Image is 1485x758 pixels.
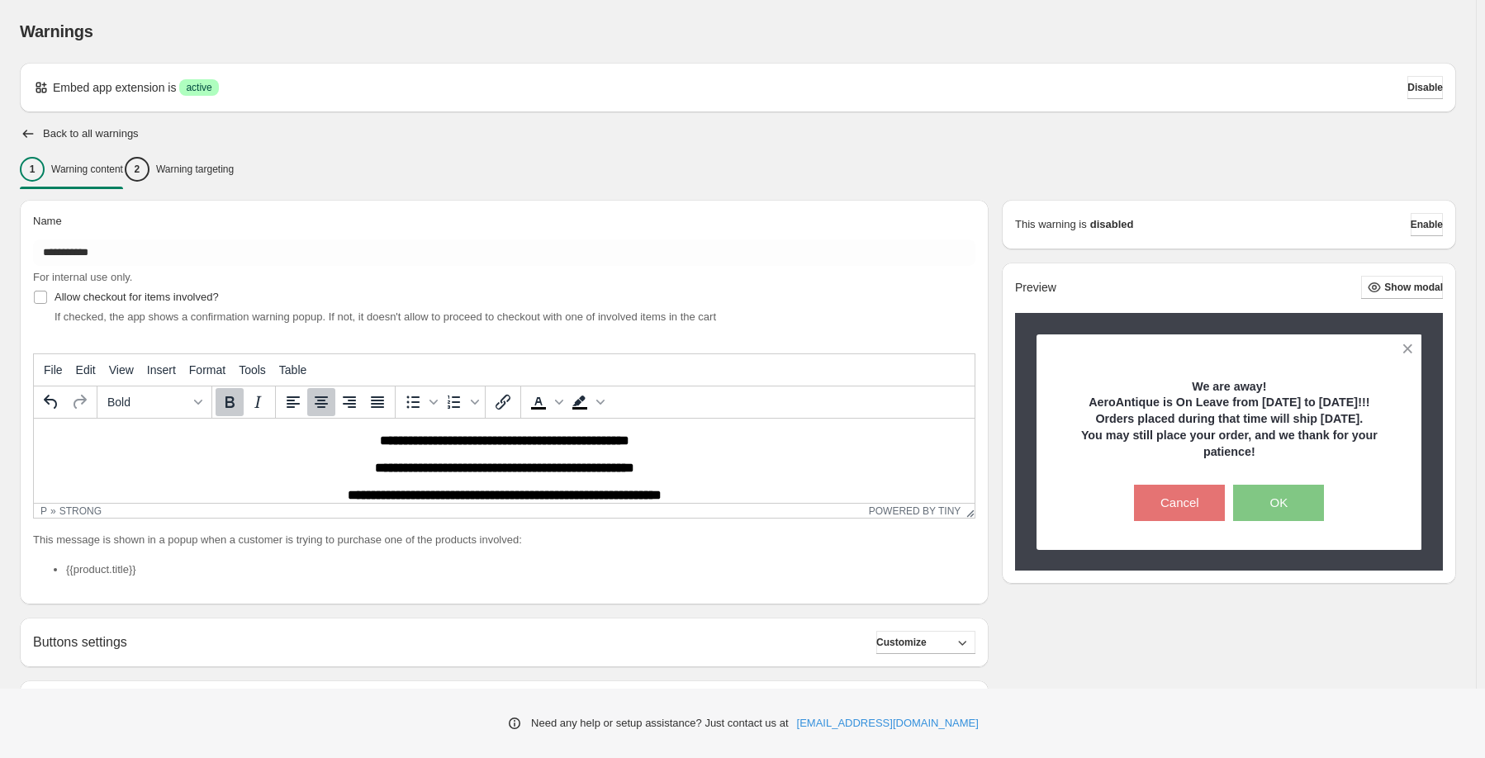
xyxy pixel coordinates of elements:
[1407,76,1443,99] button: Disable
[20,157,45,182] div: 1
[1192,380,1266,393] strong: We are away!
[109,363,134,377] span: View
[216,388,244,416] button: Bold
[1384,281,1443,294] span: Show modal
[489,388,517,416] button: Insert/edit link
[869,505,961,517] a: Powered by Tiny
[1095,412,1363,425] strong: Orders placed during that time will ship [DATE].
[125,152,234,187] button: 2Warning targeting
[1411,213,1443,236] button: Enable
[33,634,127,650] h2: Buttons settings
[279,363,306,377] span: Table
[363,388,391,416] button: Justify
[1081,429,1309,442] strong: You may still place your order, and we th
[1203,429,1378,458] strong: ank for your patience!
[33,271,132,283] span: For internal use only.
[279,388,307,416] button: Align left
[186,81,211,94] span: active
[876,636,927,649] span: Customize
[33,215,62,227] span: Name
[1233,485,1324,521] button: OK
[37,388,65,416] button: Undo
[34,419,975,503] iframe: Rich Text Area
[55,291,219,303] span: Allow checkout for items involved?
[1015,216,1087,233] p: This warning is
[44,363,63,377] span: File
[156,163,234,176] p: Warning targeting
[399,388,440,416] div: Bullet list
[239,363,266,377] span: Tools
[33,532,975,548] p: This message is shown in a popup when a customer is trying to purchase one of the products involved:
[40,505,47,517] div: p
[65,388,93,416] button: Redo
[1015,281,1056,295] h2: Preview
[440,388,482,416] div: Numbered list
[51,163,123,176] p: Warning content
[307,388,335,416] button: Align center
[20,152,123,187] button: 1Warning content
[125,157,149,182] div: 2
[1411,218,1443,231] span: Enable
[76,363,96,377] span: Edit
[1134,485,1225,521] button: Cancel
[43,127,139,140] h2: Back to all warnings
[961,504,975,518] div: Resize
[1089,396,1369,409] strong: AeroAntique is On Leave from [DATE] to [DATE]!!!
[53,79,176,96] p: Embed app extension is
[101,388,208,416] button: Formats
[524,388,566,416] div: Text color
[335,388,363,416] button: Align right
[59,505,102,517] div: strong
[147,363,176,377] span: Insert
[797,715,979,732] a: [EMAIL_ADDRESS][DOMAIN_NAME]
[107,396,188,409] span: Bold
[876,631,975,654] button: Customize
[20,22,93,40] span: Warnings
[55,310,716,323] span: If checked, the app shows a confirmation warning popup. If not, it doesn't allow to proceed to ch...
[1407,81,1443,94] span: Disable
[50,505,56,517] div: »
[189,363,225,377] span: Format
[1090,216,1134,233] strong: disabled
[244,388,272,416] button: Italic
[66,561,975,578] li: {{product.title}}
[566,388,607,416] div: Background color
[1361,276,1443,299] button: Show modal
